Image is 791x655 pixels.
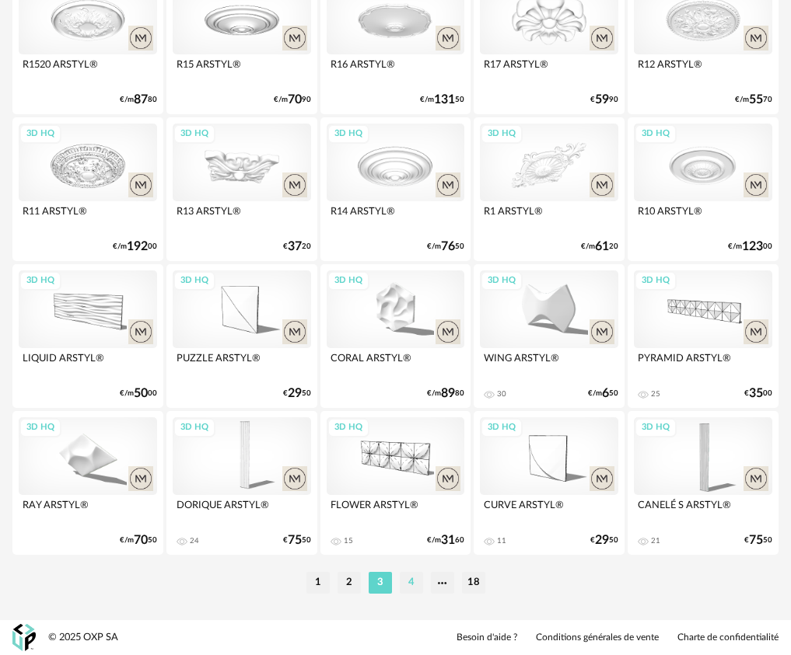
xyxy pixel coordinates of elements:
div: R15 ARSTYL® [173,54,311,85]
a: 3D HQ CURVE ARSTYL® 11 €2950 [474,411,625,555]
div: 21 [651,536,660,545]
span: 29 [595,535,609,545]
span: 37 [288,242,302,252]
div: R10 ARSTYL® [634,201,772,232]
span: 29 [288,388,302,399]
a: 3D HQ R10 ARSTYL® €/m12300 [628,117,779,261]
div: € 50 [744,535,772,545]
div: © 2025 OXP SA [48,631,118,644]
a: 3D HQ LIQUID ARSTYL® €/m5000 [12,264,163,408]
div: 3D HQ [173,124,215,144]
div: 3D HQ [19,124,61,144]
div: R13 ARSTYL® [173,201,311,232]
img: OXP [12,624,36,651]
div: RAY ARSTYL® [19,495,157,526]
li: 4 [400,572,423,594]
div: €/m 60 [427,535,464,545]
a: 3D HQ R14 ARSTYL® €/m7650 [320,117,471,261]
div: 3D HQ [173,271,215,291]
div: 25 [651,389,660,399]
div: R1 ARSTYL® [480,201,618,232]
div: €/m 00 [120,388,157,399]
span: 87 [134,95,148,105]
div: CORAL ARSTYL® [327,348,465,379]
div: R16 ARSTYL® [327,54,465,85]
a: 3D HQ DORIQUE ARSTYL® 24 €7550 [166,411,317,555]
div: €/m 00 [728,242,772,252]
li: 2 [338,572,361,594]
div: 3D HQ [481,418,523,437]
div: € 50 [283,535,311,545]
li: 18 [462,572,485,594]
div: 3D HQ [19,271,61,291]
div: €/m 20 [581,242,618,252]
a: 3D HQ PYRAMID ARSTYL® 25 €3500 [628,264,779,408]
span: 192 [127,242,148,252]
div: FLOWER ARSTYL® [327,495,465,526]
a: 3D HQ R13 ARSTYL® €3720 [166,117,317,261]
a: 3D HQ CANELÉ S ARSTYL® 21 €7550 [628,411,779,555]
div: R17 ARSTYL® [480,54,618,85]
div: 3D HQ [481,124,523,144]
span: 6 [602,388,609,399]
a: Conditions générales de vente [536,632,659,644]
div: 24 [190,536,199,545]
div: R1520 ARSTYL® [19,54,157,85]
div: R11 ARSTYL® [19,201,157,232]
div: € 50 [283,388,311,399]
div: €/m 80 [120,95,157,105]
span: 70 [288,95,302,105]
a: 3D HQ FLOWER ARSTYL® 15 €/m3160 [320,411,471,555]
span: 89 [441,388,455,399]
div: DORIQUE ARSTYL® [173,495,311,526]
div: 30 [497,389,506,399]
span: 59 [595,95,609,105]
div: € 00 [744,388,772,399]
div: 3D HQ [327,271,369,291]
div: 3D HQ [635,124,677,144]
div: €/m 70 [735,95,772,105]
a: 3D HQ CORAL ARSTYL® €/m8980 [320,264,471,408]
div: R14 ARSTYL® [327,201,465,232]
div: WING ARSTYL® [480,348,618,379]
span: 75 [749,535,763,545]
div: €/m 80 [427,388,464,399]
span: 55 [749,95,763,105]
a: Besoin d'aide ? [457,632,517,644]
div: PUZZLE ARSTYL® [173,348,311,379]
li: 1 [306,572,330,594]
div: 3D HQ [635,418,677,437]
a: 3D HQ WING ARSTYL® 30 €/m650 [474,264,625,408]
div: € 90 [590,95,618,105]
div: R12 ARSTYL® [634,54,772,85]
div: 3D HQ [327,124,369,144]
div: €/m 50 [588,388,618,399]
span: 50 [134,388,148,399]
span: 31 [441,535,455,545]
a: Charte de confidentialité [677,632,779,644]
div: €/m 00 [113,242,157,252]
div: € 50 [590,535,618,545]
span: 70 [134,535,148,545]
span: 76 [441,242,455,252]
div: €/m 90 [274,95,311,105]
div: CANELÉ S ARSTYL® [634,495,772,526]
div: 11 [497,536,506,545]
a: 3D HQ PUZZLE ARSTYL® €2950 [166,264,317,408]
li: 3 [369,572,392,594]
div: 3D HQ [19,418,61,437]
div: 3D HQ [481,271,523,291]
div: € 20 [283,242,311,252]
a: 3D HQ R11 ARSTYL® €/m19200 [12,117,163,261]
span: 35 [749,388,763,399]
span: 131 [434,95,455,105]
div: CURVE ARSTYL® [480,495,618,526]
div: PYRAMID ARSTYL® [634,348,772,379]
div: 3D HQ [327,418,369,437]
div: €/m 50 [420,95,464,105]
div: 15 [344,536,353,545]
a: 3D HQ R1 ARSTYL® €/m6120 [474,117,625,261]
div: LIQUID ARSTYL® [19,348,157,379]
span: 61 [595,242,609,252]
div: 3D HQ [635,271,677,291]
